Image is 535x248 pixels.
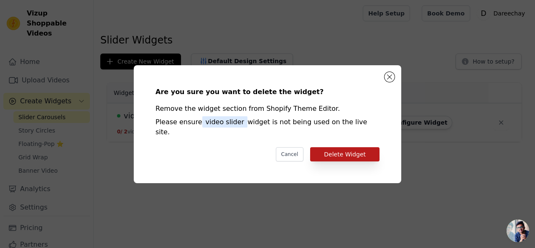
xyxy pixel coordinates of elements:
[276,147,304,161] button: Cancel
[202,116,248,128] span: video slider
[310,147,380,161] button: Delete Widget
[507,220,529,242] div: Open chat
[155,117,380,137] div: Please ensure widget is not being used on the live site.
[385,72,395,82] button: Close modal
[155,87,380,97] div: Are you sure you want to delete the widget?
[155,104,380,114] div: Remove the widget section from Shopify Theme Editor.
